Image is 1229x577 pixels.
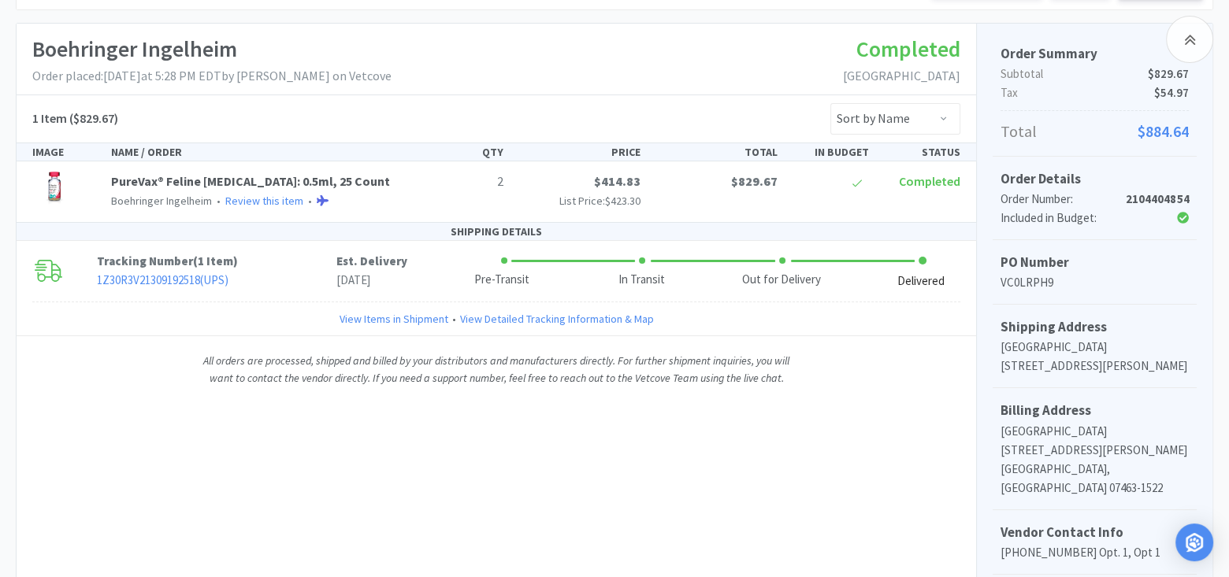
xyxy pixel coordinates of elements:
a: Review this item [225,194,303,208]
h5: Order Details [1001,168,1189,190]
img: d6329b45ae644d6f9a27edf8ce1589e8_404527.png [32,172,76,206]
h5: Shipping Address [1001,316,1189,338]
strong: 2104404854 [1126,191,1189,206]
p: 2 [425,172,503,192]
div: Order Number: [1001,190,1126,209]
span: Boehringer Ingelheim [111,194,212,208]
span: • [214,194,223,208]
p: [STREET_ADDRESS][PERSON_NAME] [1001,441,1189,460]
p: [GEOGRAPHIC_DATA] [843,66,960,87]
div: STATUS [875,143,967,161]
p: [PHONE_NUMBER] Opt. 1, Opt 1 [1001,543,1189,562]
span: Completed [856,35,960,63]
div: SHIPPING DETAILS [17,223,976,241]
div: IMAGE [26,143,105,161]
span: $829.67 [731,173,778,189]
a: View Detailed Tracking Information & Map [460,310,654,327]
h1: Boehringer Ingelheim [32,31,392,67]
h5: Vendor Contact Info [1001,522,1189,543]
span: $423.30 [605,194,640,208]
div: PRICE [510,143,647,161]
a: View Items in Shipment [340,310,448,327]
div: Open Intercom Messenger [1175,523,1213,561]
p: [GEOGRAPHIC_DATA] [STREET_ADDRESS][PERSON_NAME] [1001,338,1189,375]
h5: ($829.67) [32,109,118,129]
span: 1 Item [32,110,67,126]
div: Out for Delivery [742,271,821,289]
p: [DATE] [336,271,407,290]
span: $829.67 [1148,65,1189,83]
span: 1 Item [198,253,233,268]
span: $414.83 [594,173,640,189]
p: Total [1001,119,1189,144]
div: Delivered [897,272,945,290]
a: 1Z30R3V21309192518(UPS) [97,272,228,287]
p: [GEOGRAPHIC_DATA], [GEOGRAPHIC_DATA] 07463-1522 [1001,460,1189,497]
div: QTY [418,143,510,161]
p: Est. Delivery [336,252,407,271]
h5: Billing Address [1001,400,1189,421]
span: • [448,310,460,327]
p: VC0LRPH9 [1001,273,1189,292]
div: IN BUDGET [784,143,875,161]
h5: PO Number [1001,252,1189,273]
span: • [306,194,314,208]
p: Tracking Number ( ) [97,252,337,271]
div: NAME / ORDER [105,143,418,161]
p: Tax [1001,83,1189,102]
div: TOTAL [647,143,784,161]
p: Subtotal [1001,65,1189,83]
div: Included in Budget: [1001,209,1126,227]
h5: Order Summary [1001,43,1189,65]
div: Pre-Transit [474,271,529,289]
p: List Price: [516,192,640,209]
i: All orders are processed, shipped and billed by your distributors and manufacturers directly. For... [203,353,789,385]
p: [GEOGRAPHIC_DATA] [1001,422,1189,441]
span: Completed [899,173,960,189]
p: Order placed: [DATE] at 5:28 PM EDT by [PERSON_NAME] on Vetcove [32,66,392,87]
a: PureVax® Feline [MEDICAL_DATA]: 0.5ml, 25 Count [111,173,390,189]
div: In Transit [618,271,665,289]
span: $884.64 [1138,119,1189,144]
span: $54.97 [1154,83,1189,102]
